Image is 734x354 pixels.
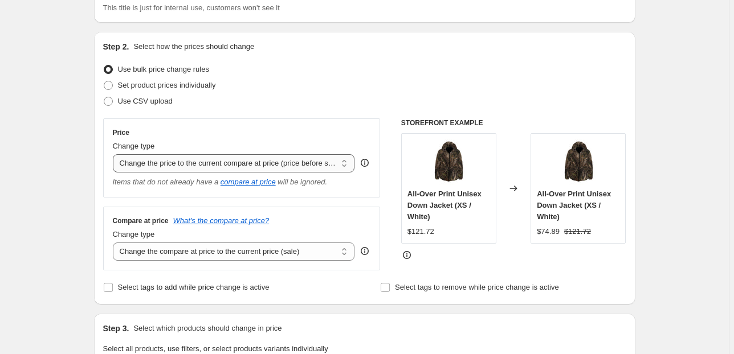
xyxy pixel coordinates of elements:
i: Items that do not already have a [113,178,219,186]
span: Change type [113,230,155,238]
span: All-Over Print Unisex Down Jacket (XS / White) [537,190,611,221]
span: Select tags to remove while price change is active [395,283,559,291]
span: Select tags to add while price change is active [118,283,270,291]
span: Use bulk price change rules [118,65,209,73]
button: compare at price [221,178,276,186]
div: $121.72 [407,226,434,237]
strike: $121.72 [564,226,591,237]
p: Select which products should change in price [133,323,282,334]
h6: STOREFRONT EXAMPLE [401,118,626,127]
h3: Compare at price [113,216,169,225]
img: 289777-f942a3ad-f4fd-4d24-b7bc-d4c5f76d99cf_80x.jpg [556,139,601,185]
span: Change type [113,142,155,150]
p: Select how the prices should change [133,41,254,52]
button: What's the compare at price? [173,216,270,225]
div: $74.89 [537,226,560,237]
h2: Step 3. [103,323,129,334]
span: Set product prices individually [118,81,216,89]
span: Select all products, use filters, or select products variants individually [103,344,328,353]
span: This title is just for internal use, customers won't see it [103,3,280,12]
img: 289777-f942a3ad-f4fd-4d24-b7bc-d4c5f76d99cf_80x.jpg [426,139,471,185]
i: will be ignored. [278,178,327,186]
h3: Price [113,128,129,137]
div: help [359,157,370,168]
div: help [359,245,370,257]
h2: Step 2. [103,41,129,52]
span: All-Over Print Unisex Down Jacket (XS / White) [407,190,482,221]
span: Use CSV upload [118,97,173,105]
